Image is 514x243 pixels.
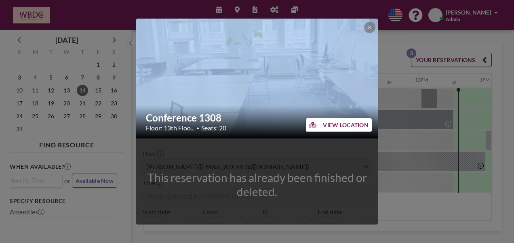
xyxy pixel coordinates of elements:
div: This reservation has already been finished or deleted. [136,171,378,199]
span: Seats: 20 [201,124,226,132]
h2: Conference 1308 [146,112,369,124]
span: Floor: 13th Floo... [146,124,194,132]
span: • [196,125,199,131]
button: VIEW LOCATION [305,118,372,132]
